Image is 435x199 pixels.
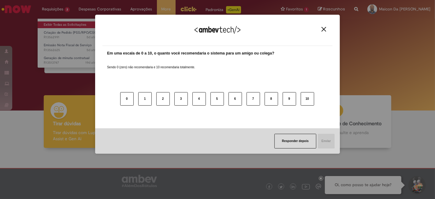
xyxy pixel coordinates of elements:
button: 2 [156,92,170,106]
img: Logo Ambevtech [195,26,240,34]
button: 5 [210,92,224,106]
button: 8 [265,92,278,106]
img: Close [322,27,326,32]
label: Sendo 0 (zero) não recomendaria e 10 recomendaria totalmente. [107,58,195,69]
button: 7 [247,92,260,106]
button: 9 [283,92,296,106]
button: 1 [138,92,152,106]
button: 10 [301,92,314,106]
button: Responder depois [274,134,316,148]
button: 0 [120,92,134,106]
button: 4 [192,92,206,106]
button: 6 [229,92,242,106]
button: Close [320,27,328,32]
button: 3 [174,92,188,106]
label: Em uma escala de 0 a 10, o quanto você recomendaria o sistema para um amigo ou colega? [107,51,274,56]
